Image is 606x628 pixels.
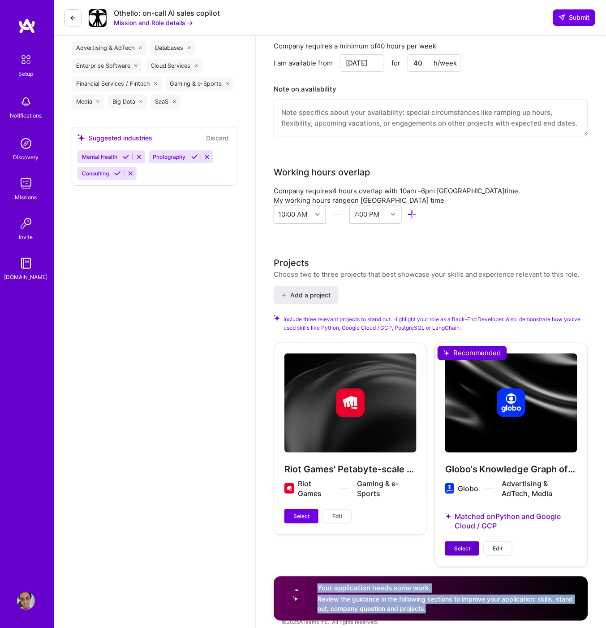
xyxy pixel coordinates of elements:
i: Reject [204,153,211,160]
div: Company requires 4 hours overlap with [GEOGRAPHIC_DATA] time. [274,186,588,196]
div: Othello: on-call AI sales copilot [114,9,220,18]
span: Add a project [282,291,331,300]
i: icon Close [226,82,230,86]
div: Projects [274,256,309,270]
i: icon PlusBlack [282,293,287,298]
img: teamwork [17,174,35,192]
div: Media [72,95,104,109]
div: h/week [434,58,457,68]
span: Consulting [82,170,109,177]
div: Databases [150,41,196,55]
div: 7:00 PM [354,209,380,219]
div: SaaS [150,95,181,109]
img: guide book [17,254,35,272]
i: Check [274,315,280,321]
input: XX [408,54,461,72]
i: icon Close [154,82,158,86]
div: for [391,58,400,68]
img: Invite [17,214,35,232]
img: User Avatar [17,592,35,610]
div: Company requires a minimum of 40 hours per week [274,41,588,51]
span: Photography [153,153,186,160]
div: Advertising & AdTech [72,41,147,55]
div: Discovery [13,153,39,162]
img: Company Logo [89,9,107,27]
i: icon Close [134,64,138,68]
div: Working hours overlap [274,166,370,179]
button: Select [284,509,318,523]
i: icon Close [96,100,100,104]
i: icon Chevron [391,212,395,217]
img: bell [17,93,35,111]
a: User Avatar [15,592,37,610]
button: Edit [323,509,352,523]
i: icon Close [139,46,142,50]
div: Gaming & e-Sports [166,77,234,91]
span: Edit [493,545,503,553]
div: Note on availability [274,83,336,96]
div: Missions [15,192,37,202]
button: Edit [484,541,512,556]
span: Select [293,512,309,520]
i: icon LeftArrowDark [69,14,77,22]
img: logo [18,18,36,34]
i: Accept [123,153,129,160]
span: Submit [559,13,590,22]
span: Select [454,545,470,553]
div: Invite [19,232,33,242]
span: 10am - 6pm [400,187,435,195]
span: Mental Health [82,153,117,160]
div: Financial Services / Fintech [72,77,162,91]
div: [DOMAIN_NAME] [4,272,48,282]
div: Enterprise Software [72,59,142,73]
i: icon HorizontalInLineDivider [333,209,343,220]
div: My working hours range on [GEOGRAPHIC_DATA] time [274,196,444,205]
i: icon Close [195,64,198,68]
i: Reject [127,170,134,177]
i: icon Close [172,100,176,104]
div: Setup [19,69,34,78]
span: Include three relevant projects to stand out. Highlight your role as a Back-End Developer. Also, ... [284,315,588,332]
div: Choose two to three projects that best showcase your skills and experience relevant to this role. [274,270,580,279]
span: Edit [332,512,342,520]
i: Accept [191,153,198,160]
h4: Your application needs some work. [318,584,577,593]
i: Reject [136,153,142,160]
i: icon Close [139,100,143,104]
img: setup [17,50,35,69]
i: icon Close [188,46,191,50]
i: Accept [114,170,121,177]
div: I am available from [274,58,333,68]
button: Submit [553,9,595,26]
div: Big Data [108,95,147,109]
div: Cloud Services [146,59,203,73]
img: discovery [17,135,35,153]
button: Mission and Role details → [114,18,193,27]
div: Notifications [10,111,42,120]
i: icon SuggestedTeams [77,134,85,142]
button: Add a project [274,286,339,304]
button: Select [445,541,479,556]
button: Discard [203,133,232,143]
i: icon SendLight [559,14,566,21]
i: icon Chevron [315,212,320,217]
div: 10:00 AM [279,209,308,219]
div: Suggested industries [77,133,152,143]
span: Review the guidance in the following sections to improve your application: skills, stand out, com... [318,596,573,613]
